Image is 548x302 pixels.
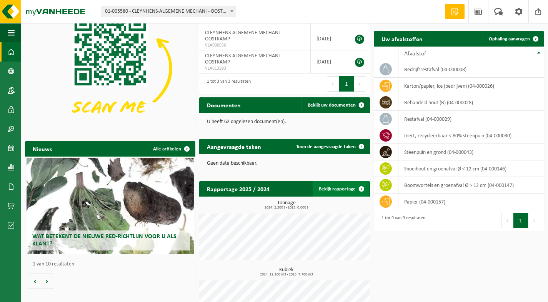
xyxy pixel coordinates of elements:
[102,6,236,17] span: 01-005580 - CLEYNHENS-ALGEMENE MECHANI - OOSTKAMP
[311,27,347,50] td: [DATE]
[404,51,426,57] span: Afvalstof
[296,144,356,149] span: Toon de aangevraagde taken
[41,274,53,289] button: Volgende
[398,177,544,194] td: boomwortels en groenafval Ø > 12 cm (04-000147)
[327,76,339,92] button: Previous
[207,161,362,166] p: Geen data beschikbaar.
[301,97,369,113] a: Bekijk uw documenten
[489,37,530,42] span: Ophaling aanvragen
[203,206,370,210] span: 2024: 2,200 t - 2025: 0,000 t
[398,78,544,94] td: karton/papier, los (bedrijven) (04-000026)
[29,274,41,289] button: Vorige
[199,181,277,196] h2: Rapportage 2025 / 2024
[398,127,544,144] td: inert, recycleerbaar < 80% steenpuin (04-000030)
[205,65,305,72] span: VLA613293
[398,194,544,210] td: papier (04-000157)
[25,141,60,156] h2: Nieuws
[313,181,369,197] a: Bekijk rapportage
[147,141,195,157] a: Alle artikelen
[398,94,544,111] td: behandeld hout (B) (04-000028)
[398,160,544,177] td: snoeihout en groenafval Ø < 12 cm (04-000146)
[398,111,544,127] td: restafval (04-000029)
[207,119,362,125] p: U heeft 62 ongelezen document(en).
[199,97,248,112] h2: Documenten
[398,144,544,160] td: steenpuin en grond (04-000043)
[205,53,283,65] span: CLEYNHENS-ALGEMENE MECHANI - OOSTKAMP
[102,6,236,17] span: 01-005580 - CLEYNHENS-ALGEMENE MECHANI - OOSTKAMP
[290,139,369,154] a: Toon de aangevraagde taken
[27,158,193,254] a: Wat betekent de nieuwe RED-richtlijn voor u als klant?
[354,76,366,92] button: Next
[203,200,370,210] h3: Tonnage
[528,213,540,228] button: Next
[199,139,269,154] h2: Aangevraagde taken
[25,4,195,132] img: Download de VHEPlus App
[374,31,430,46] h2: Uw afvalstoffen
[33,262,192,267] p: 1 van 10 resultaten
[32,234,177,247] span: Wat betekent de nieuwe RED-richtlijn voor u als klant?
[205,30,283,42] span: CLEYNHENS-ALGEMENE MECHANI - OOSTKAMP
[205,42,305,48] span: VLA900956
[203,273,370,277] span: 2024: 12,100 m3 - 2025: 7,700 m3
[398,61,544,78] td: bedrijfsrestafval (04-000008)
[311,50,347,73] td: [DATE]
[501,213,513,228] button: Previous
[203,75,251,92] div: 1 tot 3 van 3 resultaten
[339,76,354,92] button: 1
[308,103,356,108] span: Bekijk uw documenten
[378,212,425,229] div: 1 tot 9 van 9 resultaten
[203,267,370,277] h3: Kubiek
[513,213,528,228] button: 1
[483,31,543,47] a: Ophaling aanvragen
